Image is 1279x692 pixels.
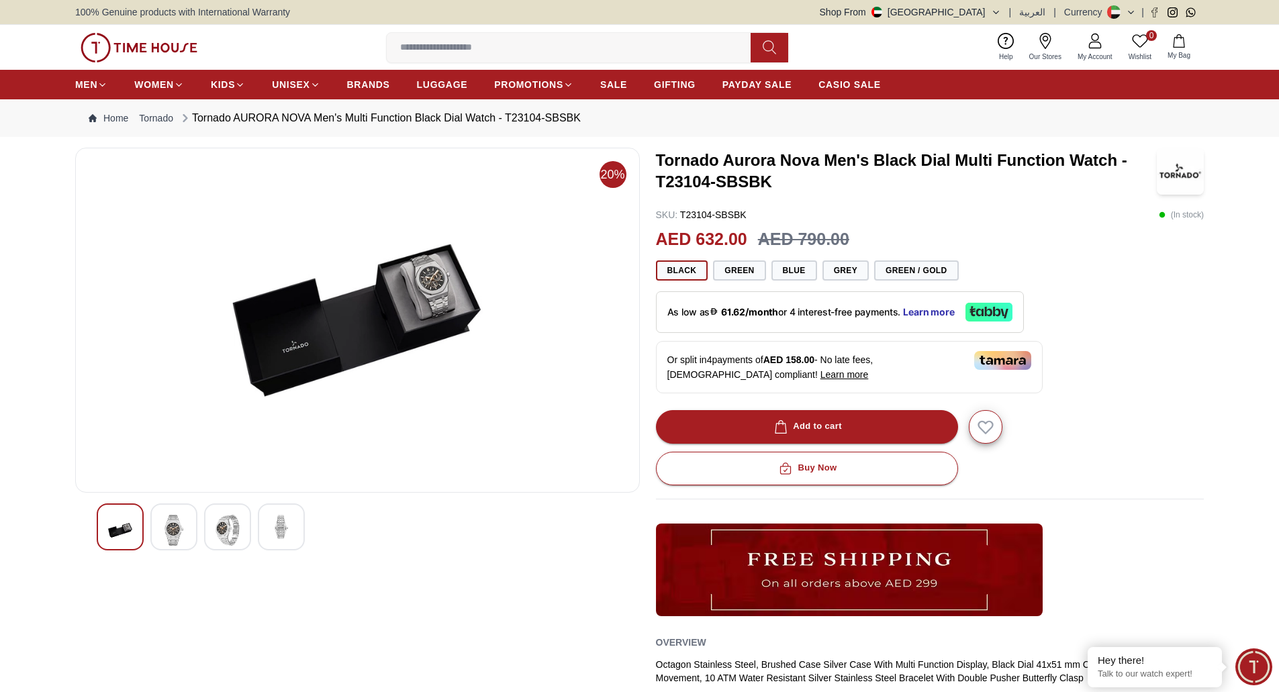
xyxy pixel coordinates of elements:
[991,30,1021,64] a: Help
[75,72,107,97] a: MEN
[874,260,958,281] button: Green / Gold
[75,5,290,19] span: 100% Genuine products with International Warranty
[1186,7,1196,17] a: Whatsapp
[656,208,747,221] p: T23104-SBSBK
[771,260,817,281] button: Blue
[81,33,197,62] img: ...
[656,150,1157,193] h3: Tornado Aurora Nova Men's Black Dial Multi Function Watch - T23104-SBSBK
[1024,52,1067,62] span: Our Stores
[722,72,792,97] a: PAYDAY SALE
[654,72,696,97] a: GIFTING
[1149,7,1159,17] a: Facebook
[994,52,1019,62] span: Help
[974,351,1031,370] img: Tamara
[75,99,1204,137] nav: Breadcrumb
[1157,148,1204,195] img: Tornado Aurora Nova Men's Black Dial Multi Function Watch - T23104-SBSBK
[820,5,1001,19] button: Shop From[GEOGRAPHIC_DATA]
[179,110,581,126] div: Tornado AURORA NOVA Men's Multi Function Black Dial Watch - T23104-SBSBK
[211,72,245,97] a: KIDS
[1053,5,1056,19] span: |
[272,78,310,91] span: UNISEX
[656,658,1204,685] div: Octagon Stainless Steel, Brushed Case Silver Case With Multi Function Display, Black Dial 41x51 m...
[818,78,881,91] span: CASIO SALE
[1159,208,1204,221] p: ( In stock )
[347,72,390,97] a: BRANDS
[211,78,235,91] span: KIDS
[417,72,468,97] a: LUGGAGE
[763,354,814,365] span: AED 158.00
[1141,5,1144,19] span: |
[656,209,678,220] span: SKU :
[494,78,563,91] span: PROMOTIONS
[871,7,882,17] img: United Arab Emirates
[820,369,869,380] span: Learn more
[656,227,747,252] h2: AED 632.00
[656,632,706,652] h2: Overview
[108,515,132,546] img: Tornado AURORA NOVA Men's Multi Function Black Dial Watch - T23104-SBSBK
[654,78,696,91] span: GIFTING
[75,78,97,91] span: MEN
[600,78,627,91] span: SALE
[600,161,626,188] span: 20%
[1146,30,1157,41] span: 0
[87,159,628,481] img: Tornado AURORA NOVA Men's Multi Function Black Dial Watch - T23104-SBSBK
[216,515,240,546] img: Tornado AURORA NOVA Men's Multi Function Black Dial Watch - T23104-SBSBK
[272,72,320,97] a: UNISEX
[162,515,186,546] img: Tornado AURORA NOVA Men's Multi Function Black Dial Watch - T23104-SBSBK
[269,515,293,539] img: Tornado AURORA NOVA Men's Multi Function Black Dial Watch - T23104-SBSBK
[1168,7,1178,17] a: Instagram
[1064,5,1108,19] div: Currency
[1019,5,1045,19] button: العربية
[758,227,849,252] h3: AED 790.00
[417,78,468,91] span: LUGGAGE
[134,78,174,91] span: WOMEN
[1121,30,1159,64] a: 0Wishlist
[656,524,1043,616] img: ...
[1159,32,1198,63] button: My Bag
[722,78,792,91] span: PAYDAY SALE
[656,410,958,444] button: Add to cart
[494,72,573,97] a: PROMOTIONS
[1235,648,1272,685] div: Chat Widget
[89,111,128,125] a: Home
[1009,5,1012,19] span: |
[347,78,390,91] span: BRANDS
[818,72,881,97] a: CASIO SALE
[1162,50,1196,60] span: My Bag
[713,260,765,281] button: Green
[600,72,627,97] a: SALE
[1123,52,1157,62] span: Wishlist
[822,260,869,281] button: Grey
[656,452,958,485] button: Buy Now
[776,460,837,476] div: Buy Now
[1098,654,1212,667] div: Hey there!
[1021,30,1070,64] a: Our Stores
[656,341,1043,393] div: Or split in 4 payments of - No late fees, [DEMOGRAPHIC_DATA] compliant!
[1072,52,1118,62] span: My Account
[139,111,173,125] a: Tornado
[771,419,842,434] div: Add to cart
[1098,669,1212,680] p: Talk to our watch expert!
[134,72,184,97] a: WOMEN
[656,260,708,281] button: Black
